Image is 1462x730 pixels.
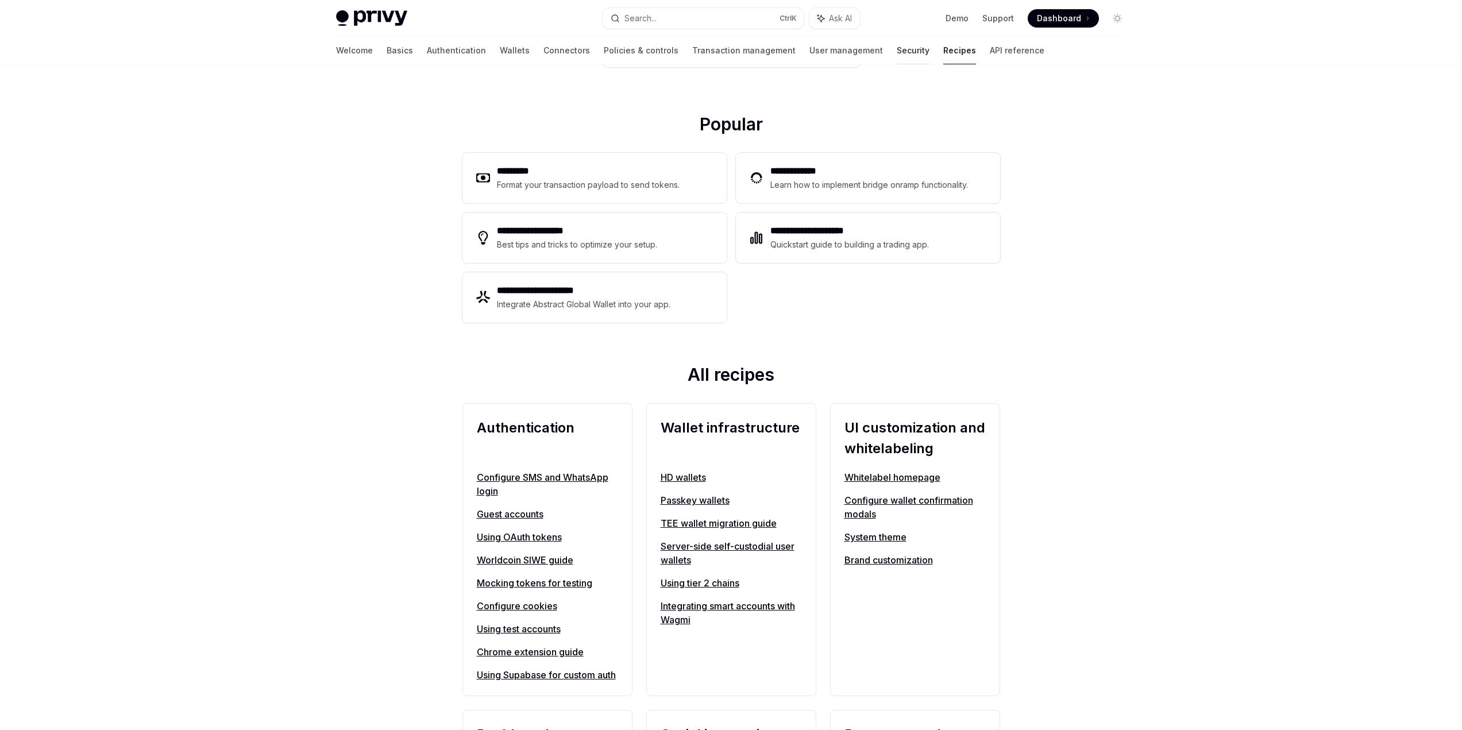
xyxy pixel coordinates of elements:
span: Dashboard [1037,13,1081,24]
button: Ask AI [809,8,860,29]
div: Integrate Abstract Global Wallet into your app. [497,298,672,311]
button: Search...CtrlK [603,8,804,29]
a: Policies & controls [604,37,678,64]
div: Learn how to implement bridge onramp functionality. [770,178,971,192]
a: API reference [990,37,1044,64]
a: Configure SMS and WhatsApp login [477,470,618,498]
h2: Wallet infrastructure [661,418,802,459]
a: Connectors [543,37,590,64]
h2: Authentication [477,418,618,459]
a: Welcome [336,37,373,64]
a: Mocking tokens for testing [477,576,618,590]
a: TEE wallet migration guide [661,516,802,530]
a: **** ****Format your transaction payload to send tokens. [462,153,727,203]
a: Demo [946,13,969,24]
a: Authentication [427,37,486,64]
span: Ctrl K [780,14,797,23]
a: Integrating smart accounts with Wagmi [661,599,802,627]
h2: Popular [462,114,1000,139]
a: Using OAuth tokens [477,530,618,544]
span: Ask AI [829,13,852,24]
a: Transaction management [692,37,796,64]
h2: UI customization and whitelabeling [844,418,986,459]
a: Worldcoin SIWE guide [477,553,618,567]
a: HD wallets [661,470,802,484]
a: Support [982,13,1014,24]
a: Passkey wallets [661,493,802,507]
a: System theme [844,530,986,544]
a: **** **** ***Learn how to implement bridge onramp functionality. [736,153,1000,203]
a: Chrome extension guide [477,645,618,659]
div: Search... [624,11,657,25]
a: Server-side self-custodial user wallets [661,539,802,567]
a: Recipes [943,37,976,64]
img: light logo [336,10,407,26]
a: Wallets [500,37,530,64]
a: Configure cookies [477,599,618,613]
a: Guest accounts [477,507,618,521]
a: Basics [387,37,413,64]
a: Using tier 2 chains [661,576,802,590]
a: Dashboard [1028,9,1099,28]
a: Configure wallet confirmation modals [844,493,986,521]
h2: All recipes [462,364,1000,389]
a: Using test accounts [477,622,618,636]
a: Using Supabase for custom auth [477,668,618,682]
div: Best tips and tricks to optimize your setup. [497,238,659,252]
div: Quickstart guide to building a trading app. [770,238,929,252]
a: User management [809,37,883,64]
button: Toggle dark mode [1108,9,1127,28]
div: Format your transaction payload to send tokens. [497,178,680,192]
a: Brand customization [844,553,986,567]
a: Security [897,37,929,64]
a: Whitelabel homepage [844,470,986,484]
